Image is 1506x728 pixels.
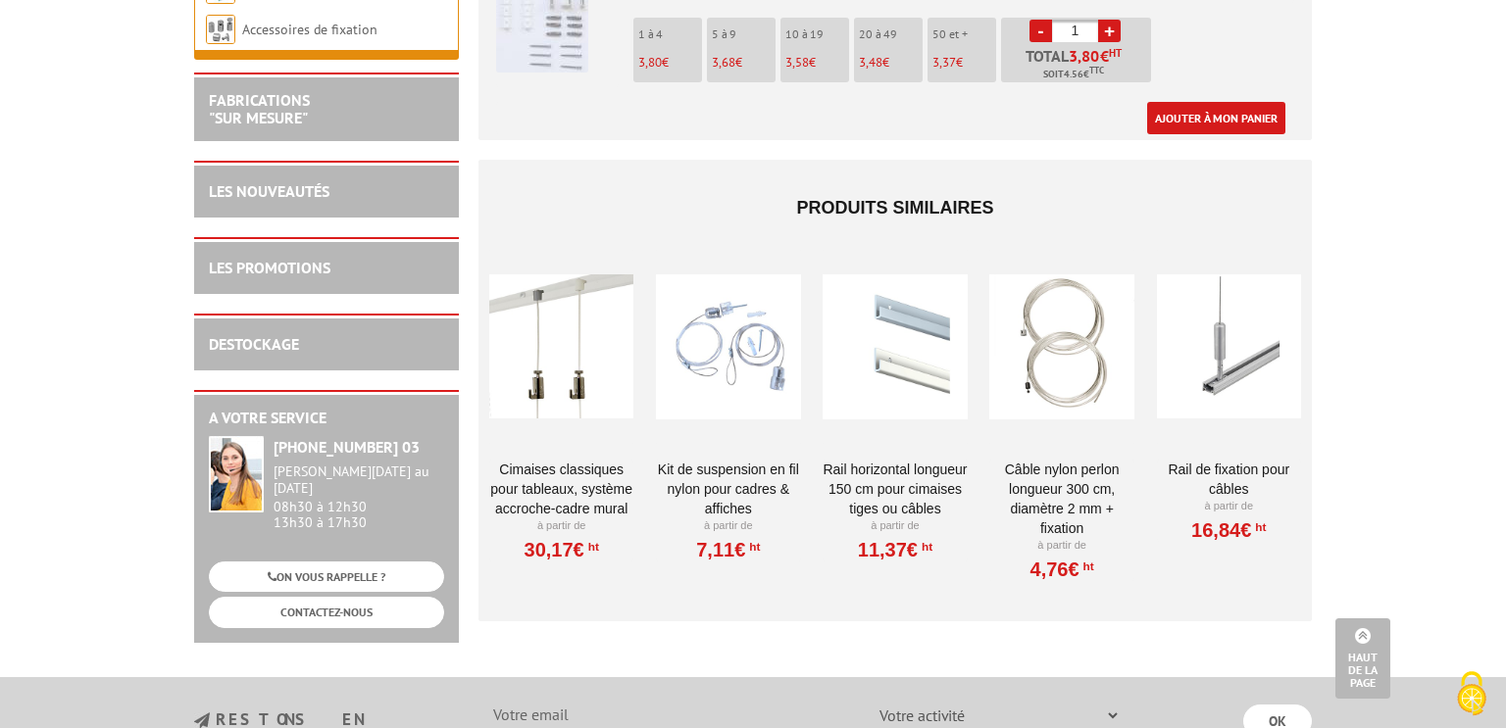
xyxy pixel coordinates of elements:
[712,54,735,71] span: 3,68
[932,56,996,70] p: €
[1109,46,1122,60] sup: HT
[242,21,377,38] a: Accessoires de fixation
[274,463,444,497] div: [PERSON_NAME][DATE] au [DATE]
[1079,559,1094,573] sup: HT
[1437,661,1506,728] button: Cookies (fenêtre modale)
[696,544,760,556] a: 7,11€HT
[584,540,599,554] sup: HT
[1098,20,1121,42] a: +
[209,334,299,354] a: DESTOCKAGE
[274,437,420,457] strong: [PHONE_NUMBER] 03
[274,463,444,531] div: 08h30 à 12h30 13h30 à 17h30
[209,561,444,592] a: ON VOUS RAPPELLE ?
[209,410,444,427] h2: A votre service
[209,181,329,201] a: LES NOUVEAUTÉS
[1147,102,1285,134] a: Ajouter à mon panier
[1030,563,1094,575] a: 4,76€HT
[1069,48,1122,64] span: €
[209,90,310,127] a: FABRICATIONS"Sur Mesure"
[638,54,662,71] span: 3,80
[638,56,702,70] p: €
[1089,65,1104,75] sup: TTC
[489,518,633,534] p: À partir de
[209,597,444,627] a: CONTACTEZ-NOUS
[1069,48,1100,64] span: 3,80
[1064,67,1083,82] span: 4.56
[989,538,1133,554] p: À partir de
[918,540,932,554] sup: HT
[745,540,760,554] sup: HT
[785,54,809,71] span: 3,58
[796,198,993,218] span: Produits similaires
[1006,48,1151,82] p: Total
[823,460,967,518] a: Rail horizontal longueur 150 cm pour cimaises tiges ou câbles
[932,27,996,41] p: 50 et +
[209,436,264,512] img: widget-service.jpg
[989,460,1133,538] a: Câble nylon perlon longueur 300 cm, diamètre 2 mm + fixation
[489,460,633,518] a: Cimaises CLASSIQUES pour tableaux, système accroche-cadre mural
[1029,20,1052,42] a: -
[1447,669,1496,718] img: Cookies (fenêtre modale)
[1335,618,1390,699] a: Haut de la page
[859,27,923,41] p: 20 à 49
[656,460,800,518] a: Kit de suspension en fil nylon pour cadres & affiches
[785,27,849,41] p: 10 à 19
[859,54,882,71] span: 3,48
[1157,460,1301,499] a: Rail de fixation pour câbles
[712,27,776,41] p: 5 à 9
[1043,67,1104,82] span: Soit €
[1157,499,1301,514] p: À partir de
[823,518,967,534] p: À partir de
[525,544,599,556] a: 30,17€HT
[656,518,800,534] p: À partir de
[1191,524,1266,536] a: 16,84€HT
[638,27,702,41] p: 1 à 4
[209,258,330,277] a: LES PROMOTIONS
[206,15,235,44] img: Accessoires de fixation
[785,56,849,70] p: €
[932,54,956,71] span: 3,37
[858,544,932,556] a: 11,37€HT
[859,56,923,70] p: €
[1251,520,1266,534] sup: HT
[712,56,776,70] p: €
